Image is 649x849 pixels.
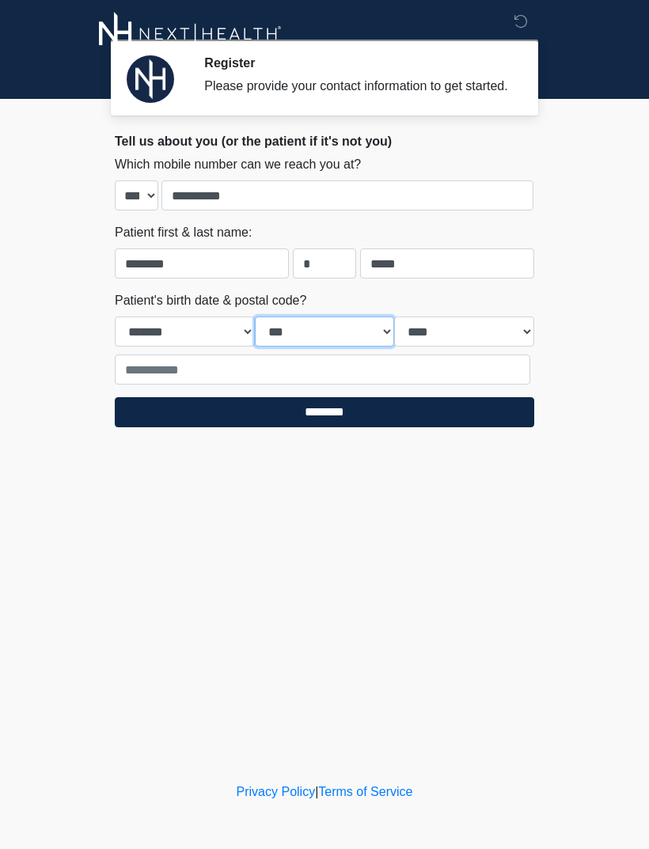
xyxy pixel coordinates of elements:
[115,291,306,310] label: Patient's birth date & postal code?
[204,77,510,96] div: Please provide your contact information to get started.
[127,55,174,103] img: Agent Avatar
[318,785,412,798] a: Terms of Service
[115,155,361,174] label: Which mobile number can we reach you at?
[99,12,282,55] img: Next-Health Logo
[237,785,316,798] a: Privacy Policy
[115,223,252,242] label: Patient first & last name:
[315,785,318,798] a: |
[115,134,534,149] h2: Tell us about you (or the patient if it's not you)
